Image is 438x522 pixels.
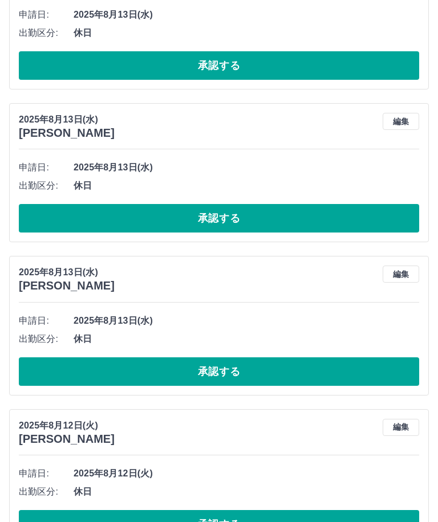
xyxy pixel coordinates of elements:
p: 2025年8月12日(火) [19,419,115,433]
span: 申請日: [19,161,74,174]
p: 2025年8月13日(水) [19,113,115,127]
h3: [PERSON_NAME] [19,127,115,140]
span: 申請日: [19,8,74,22]
span: 休日 [74,26,419,40]
span: 休日 [74,332,419,346]
span: 2025年8月13日(水) [74,8,419,22]
span: 出勤区分: [19,179,74,193]
p: 2025年8月13日(水) [19,266,115,279]
button: 承認する [19,204,419,233]
button: 承認する [19,357,419,386]
span: 休日 [74,485,419,499]
span: 申請日: [19,314,74,328]
span: 出勤区分: [19,485,74,499]
span: 休日 [74,179,419,193]
span: 申請日: [19,467,74,480]
span: 出勤区分: [19,332,74,346]
span: 2025年8月12日(火) [74,467,419,480]
span: 出勤区分: [19,26,74,40]
button: 編集 [383,419,419,436]
h3: [PERSON_NAME] [19,279,115,292]
h3: [PERSON_NAME] [19,433,115,446]
button: 編集 [383,266,419,283]
span: 2025年8月13日(水) [74,161,419,174]
span: 2025年8月13日(水) [74,314,419,328]
button: 承認する [19,51,419,80]
button: 編集 [383,113,419,130]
